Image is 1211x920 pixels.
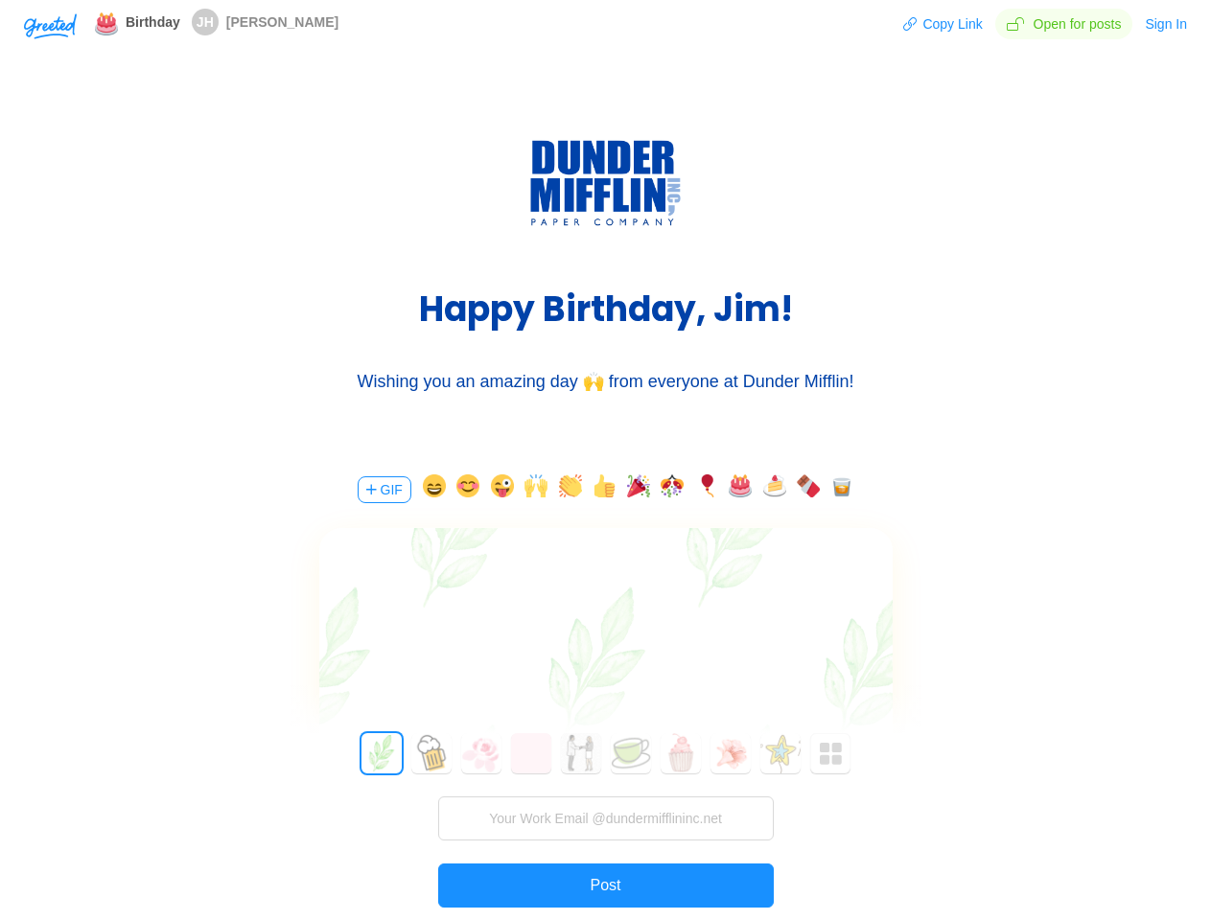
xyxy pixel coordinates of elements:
img: 🎂 [95,12,118,35]
button: Post [438,863,774,908]
span: Open for posts [995,9,1133,39]
button: emoji [661,474,684,505]
button: emoji [797,474,820,505]
img: Greeted [820,743,843,766]
button: emoji [524,474,547,505]
button: emoji [729,474,752,505]
button: 7 [710,733,751,773]
div: Wishing you an amazing day 🙌 from everyone at Dunder Mifflin! [318,370,894,393]
span: Birthday [126,14,180,30]
button: Copy Link [902,9,983,39]
button: emoji [491,474,514,505]
button: 3 [511,733,551,773]
button: emoji [763,474,786,505]
span: emoji [95,9,118,34]
button: 0 [361,733,402,773]
button: 8 [760,733,801,773]
span: JH [197,9,214,35]
button: 6 [661,733,701,773]
button: 2 [461,733,501,773]
button: 5 [611,733,651,773]
span: [PERSON_NAME] [226,14,338,30]
button: 4 [561,733,601,773]
input: Your Work Email @dundermifflininc.net [438,796,774,840]
button: Sign In [1144,9,1188,39]
button: emoji [593,474,616,505]
img: Greeted [530,140,682,226]
button: emoji [456,474,479,505]
button: emoji [830,474,853,505]
button: emoji [695,474,718,505]
button: GIF [358,476,411,503]
button: emoji [559,474,582,505]
img: Greeted [24,13,77,39]
button: emoji [627,474,650,505]
button: emoji [423,474,446,505]
button: 1 [411,733,452,773]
